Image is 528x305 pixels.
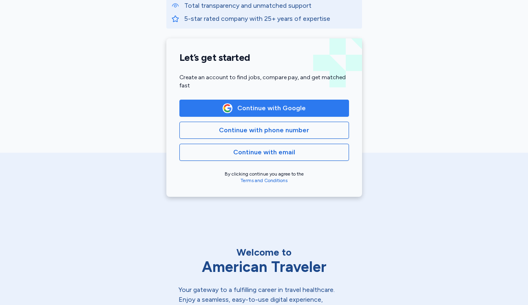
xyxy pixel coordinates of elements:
span: Continue with phone number [219,125,309,135]
span: Continue with Google [237,103,306,113]
p: Total transparency and unmatched support [184,1,357,11]
button: Continue with email [179,144,349,161]
div: American Traveler [179,259,350,275]
div: By clicking continue you agree to the [179,171,349,184]
p: 5-star rated company with 25+ years of expertise [184,14,357,24]
button: Continue with phone number [179,122,349,139]
div: Create an account to find jobs, compare pay, and get matched fast [179,73,349,90]
div: Welcome to [179,246,350,259]
a: Terms and Conditions [241,178,287,183]
img: Google Logo [223,104,232,113]
span: Continue with email [233,147,295,157]
h1: Let’s get started [179,51,349,64]
button: Google LogoContinue with Google [179,100,349,117]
